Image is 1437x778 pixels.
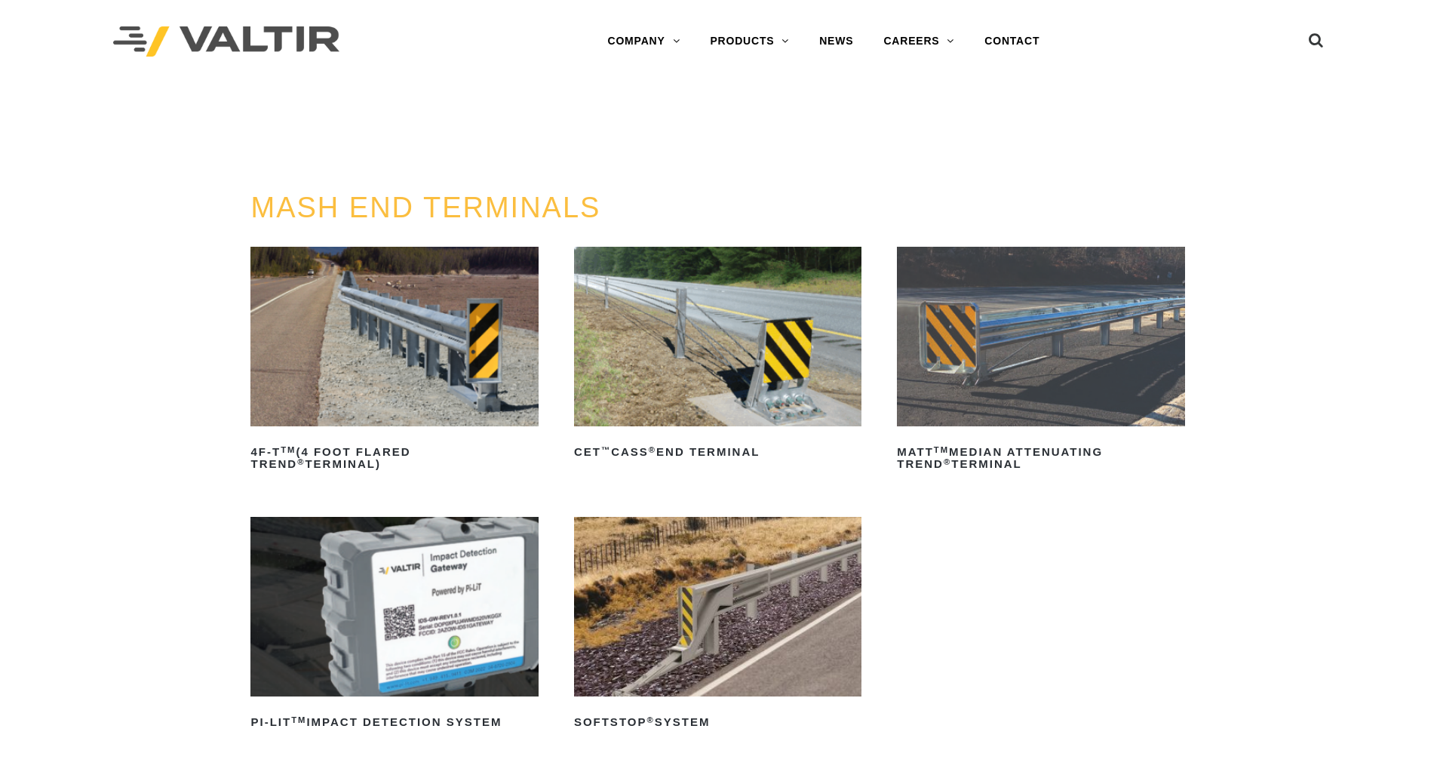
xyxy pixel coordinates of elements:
a: PRODUCTS [695,26,804,57]
h2: PI-LIT Impact Detection System [250,710,538,734]
sup: TM [291,715,306,724]
h2: CET CASS End Terminal [574,440,861,464]
img: Valtir [113,26,339,57]
h2: 4F-T (4 Foot Flared TREND Terminal) [250,440,538,476]
img: SoftStop System End Terminal [574,517,861,697]
sup: ™ [601,445,611,454]
sup: TM [281,445,296,454]
a: NEWS [804,26,868,57]
sup: ® [646,715,654,724]
a: PI-LITTMImpact Detection System [250,517,538,734]
a: COMPANY [592,26,695,57]
a: SoftStop®System [574,517,861,734]
a: CAREERS [868,26,969,57]
sup: ® [649,445,656,454]
a: MASH END TERMINALS [250,192,600,223]
sup: ® [297,457,305,466]
a: 4F-TTM(4 Foot Flared TREND®Terminal) [250,247,538,476]
sup: ® [944,457,951,466]
h2: MATT Median Attenuating TREND Terminal [897,440,1184,476]
a: CONTACT [969,26,1055,57]
h2: SoftStop System [574,710,861,734]
sup: TM [934,445,949,454]
a: CET™CASS®End Terminal [574,247,861,464]
a: MATTTMMedian Attenuating TREND®Terminal [897,247,1184,476]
